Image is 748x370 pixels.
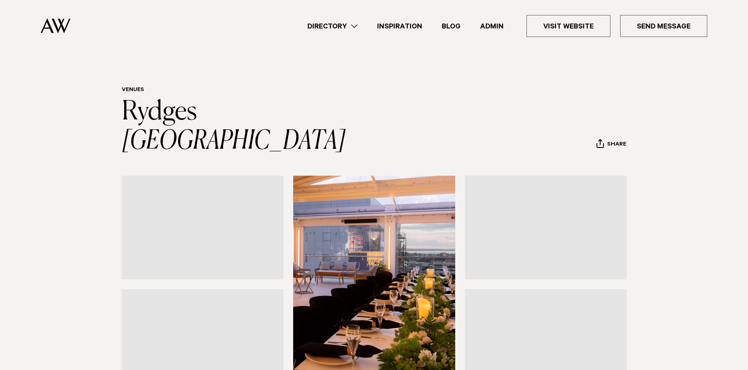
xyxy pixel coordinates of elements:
[367,21,432,32] a: Inspiration
[122,99,346,155] a: Rydges [GEOGRAPHIC_DATA]
[298,21,367,32] a: Directory
[41,18,70,33] img: Auckland Weddings Logo
[465,176,627,279] a: wedding venue auckland city
[607,141,626,149] span: Share
[470,21,513,32] a: Admin
[122,176,284,279] a: wedding rooftop space auckland
[432,21,470,32] a: Blog
[526,15,610,37] a: Visit Website
[596,139,627,151] button: Share
[620,15,707,37] a: Send Message
[122,87,144,94] a: Venues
